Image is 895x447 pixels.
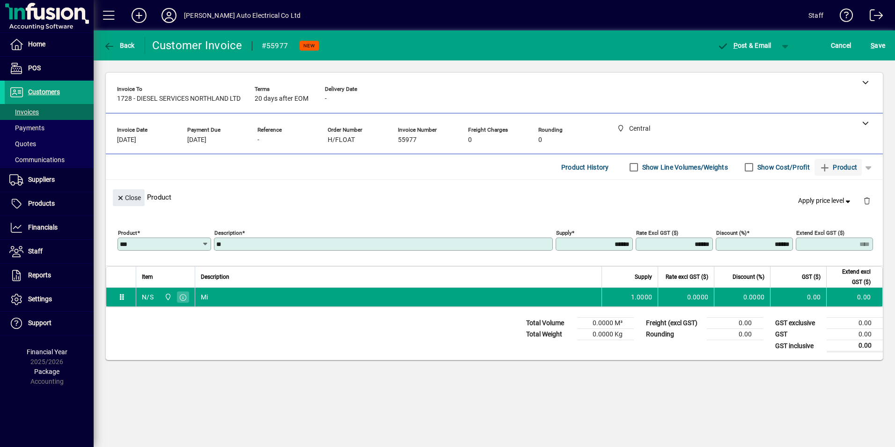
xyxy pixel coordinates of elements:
[214,230,242,236] mat-label: Description
[770,318,827,329] td: GST exclusive
[9,140,36,148] span: Quotes
[716,230,747,236] mat-label: Discount (%)
[142,292,154,302] div: N/S
[28,64,41,72] span: POS
[827,318,883,329] td: 0.00
[733,272,764,282] span: Discount (%)
[871,38,885,53] span: ave
[28,223,58,231] span: Financials
[101,37,137,54] button: Back
[262,38,288,53] div: #55977
[521,318,578,329] td: Total Volume
[826,288,882,306] td: 0.00
[5,240,94,263] a: Staff
[5,136,94,152] a: Quotes
[255,95,308,103] span: 20 days after EOM
[34,368,59,375] span: Package
[328,136,355,144] span: H/FLOAT
[106,180,883,214] div: Product
[827,329,883,340] td: 0.00
[868,37,888,54] button: Save
[578,318,634,329] td: 0.0000 M³
[707,318,763,329] td: 0.00
[28,88,60,96] span: Customers
[636,230,678,236] mat-label: Rate excl GST ($)
[631,292,653,302] span: 1.0000
[9,124,44,132] span: Payments
[832,267,871,287] span: Extend excl GST ($)
[814,159,862,176] button: Product
[154,7,184,24] button: Profile
[5,288,94,311] a: Settings
[666,272,708,282] span: Rate excl GST ($)
[717,42,771,49] span: ost & Email
[5,216,94,239] a: Financials
[802,272,821,282] span: GST ($)
[521,329,578,340] td: Total Weight
[28,247,43,255] span: Staff
[819,160,857,175] span: Product
[118,230,137,236] mat-label: Product
[863,2,883,32] a: Logout
[558,159,613,176] button: Product History
[201,292,208,302] span: Mi
[5,57,94,80] a: POS
[707,329,763,340] td: 0.00
[117,136,136,144] span: [DATE]
[829,37,854,54] button: Cancel
[27,348,67,356] span: Financial Year
[714,288,770,306] td: 0.0000
[468,136,472,144] span: 0
[257,136,259,144] span: -
[770,340,827,352] td: GST inclusive
[794,193,856,209] button: Apply price level
[827,340,883,352] td: 0.00
[117,95,241,103] span: 1728 - DIESEL SERVICES NORTHLAND LTD
[28,176,55,183] span: Suppliers
[9,108,39,116] span: Invoices
[5,312,94,335] a: Support
[856,189,878,212] button: Delete
[770,329,827,340] td: GST
[124,7,154,24] button: Add
[5,192,94,216] a: Products
[641,318,707,329] td: Freight (excl GST)
[28,271,51,279] span: Reports
[5,33,94,56] a: Home
[325,95,327,103] span: -
[201,272,229,282] span: Description
[28,200,55,207] span: Products
[871,42,874,49] span: S
[640,163,728,172] label: Show Line Volumes/Weights
[28,319,51,327] span: Support
[561,160,609,175] span: Product History
[5,104,94,120] a: Invoices
[556,230,572,236] mat-label: Supply
[770,288,826,306] td: 0.00
[641,329,707,340] td: Rounding
[28,40,45,48] span: Home
[5,168,94,192] a: Suppliers
[94,37,145,54] app-page-header-button: Back
[303,43,315,49] span: NEW
[635,272,652,282] span: Supply
[113,189,145,206] button: Close
[184,8,301,23] div: [PERSON_NAME] Auto Electrical Co Ltd
[712,37,776,54] button: Post & Email
[142,272,153,282] span: Item
[110,193,147,201] app-page-header-button: Close
[152,38,242,53] div: Customer Invoice
[398,136,417,144] span: 55977
[28,295,52,303] span: Settings
[831,38,851,53] span: Cancel
[5,264,94,287] a: Reports
[5,120,94,136] a: Payments
[117,190,141,206] span: Close
[187,136,206,144] span: [DATE]
[162,292,173,302] span: Central
[798,196,852,206] span: Apply price level
[796,230,844,236] mat-label: Extend excl GST ($)
[833,2,853,32] a: Knowledge Base
[578,329,634,340] td: 0.0000 Kg
[5,152,94,168] a: Communications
